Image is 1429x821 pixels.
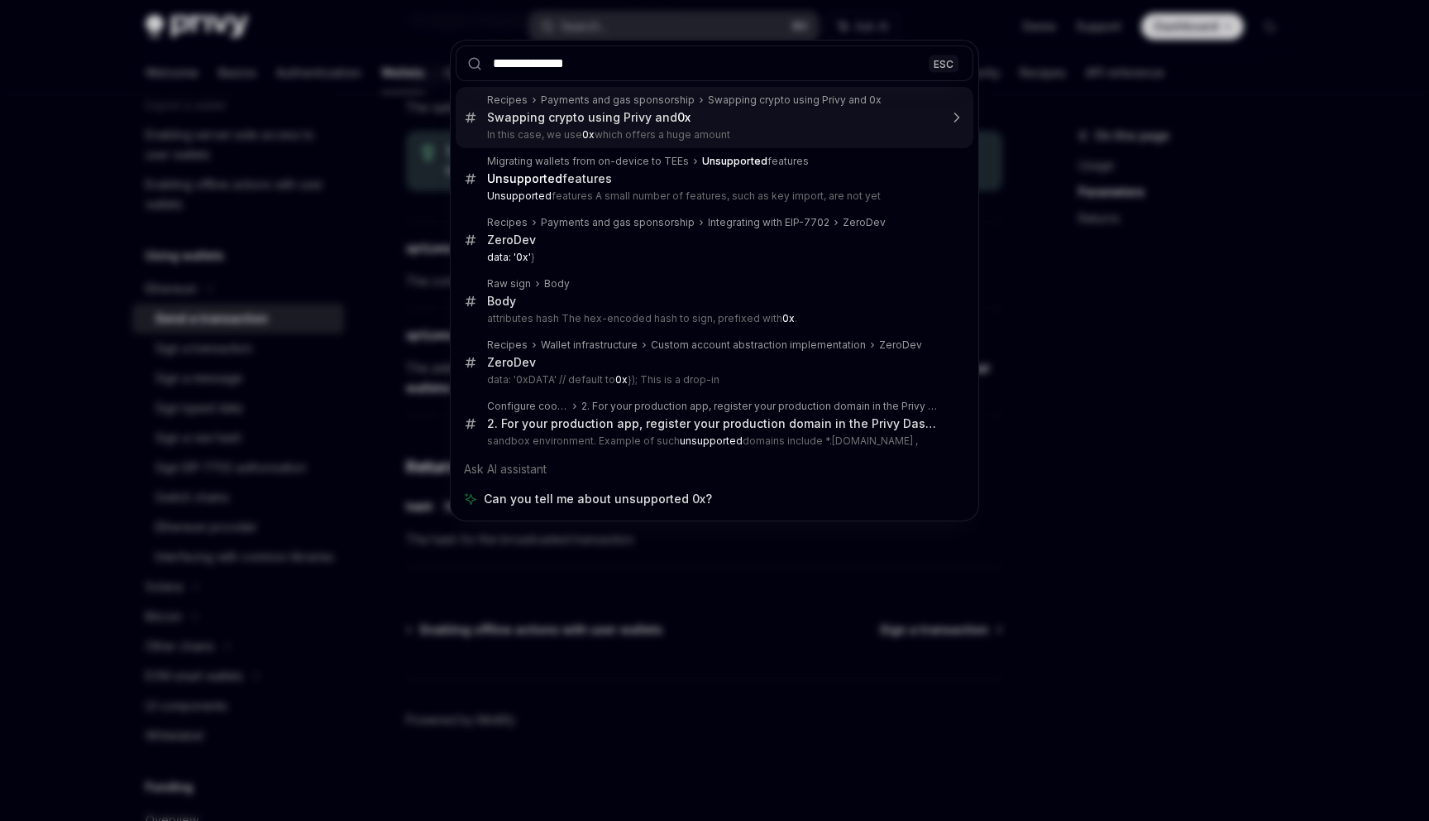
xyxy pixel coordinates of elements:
div: Body [544,277,570,290]
b: data: '0x' [487,251,531,263]
span: Can you tell me about unsupported 0x? [484,491,712,507]
p: data: '0xDATA' // default to }); This is a drop-in [487,373,939,386]
div: Recipes [487,338,528,352]
div: features [702,155,809,168]
div: Wallet infrastructure [541,338,638,352]
b: Unsupported [702,155,767,167]
div: Migrating wallets from on-device to TEEs [487,155,689,168]
div: Configure cookies [487,400,568,413]
div: 2. For your production app, register your production domain in the Privy Dashboard [581,400,939,413]
div: Custom account abstraction implementation [651,338,866,352]
div: ZeroDev [487,233,536,247]
b: Unsupported [487,171,562,185]
div: ZeroDev [487,355,536,370]
div: Payments and gas sponsorship [541,94,695,107]
b: 0x [582,128,595,141]
p: } [487,251,939,264]
b: unsupported [680,435,743,447]
b: 0x [677,110,691,124]
div: Recipes [487,216,528,229]
div: ESC [929,55,958,72]
div: Swapping crypto using Privy and [487,110,691,125]
div: Recipes [487,94,528,107]
div: 2. For your production app, register your production domain in the Privy Dashboard [487,416,939,431]
div: Body [487,294,516,309]
b: 0x [615,373,628,386]
div: Integrating with EIP-7702 [708,216,829,229]
p: features A small number of features, such as key import, are not yet [487,190,939,203]
div: Raw sign [487,277,531,290]
div: Payments and gas sponsorship [541,216,695,229]
div: ZeroDev [843,216,886,229]
div: Ask AI assistant [456,454,973,484]
p: sandbox environment. Example of such domains include *.[DOMAIN_NAME] , [487,435,939,448]
div: features [487,171,612,186]
b: 0x [782,312,795,324]
p: attributes hash The hex-encoded hash to sign, prefixed with . [487,312,939,325]
p: In this case, we use which offers a huge amount [487,128,939,142]
b: Unsupported [487,190,552,202]
div: Swapping crypto using Privy and 0x [708,94,882,107]
div: ZeroDev [879,338,922,352]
